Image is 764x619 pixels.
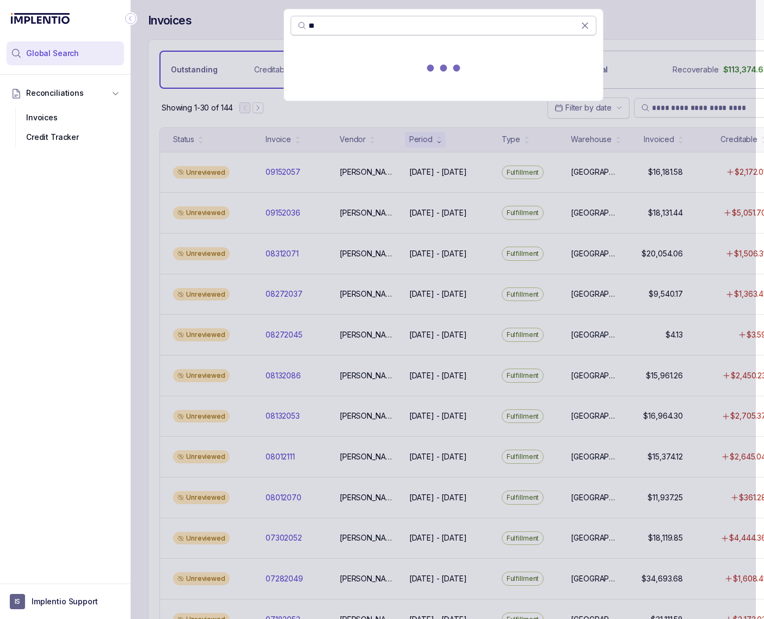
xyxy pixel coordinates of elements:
div: Collapse Icon [124,12,137,25]
div: Invoices [15,108,115,127]
span: User initials [10,594,25,609]
button: User initialsImplentio Support [10,594,121,609]
p: Implentio Support [32,596,98,607]
span: Reconciliations [26,88,84,99]
div: Credit Tracker [15,127,115,147]
span: Global Search [26,48,79,59]
button: Reconciliations [7,81,124,105]
div: Reconciliations [7,106,124,150]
